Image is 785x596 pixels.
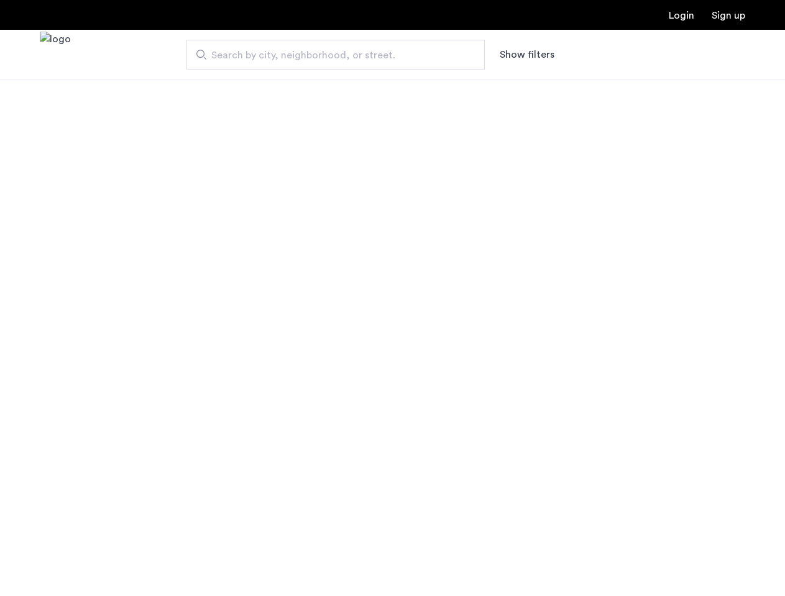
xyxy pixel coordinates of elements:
[186,40,485,70] input: Apartment Search
[500,47,554,62] button: Show or hide filters
[669,11,694,20] a: Login
[712,11,745,20] a: Registration
[40,32,71,78] a: Cazamio Logo
[40,32,71,78] img: logo
[211,48,450,63] span: Search by city, neighborhood, or street.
